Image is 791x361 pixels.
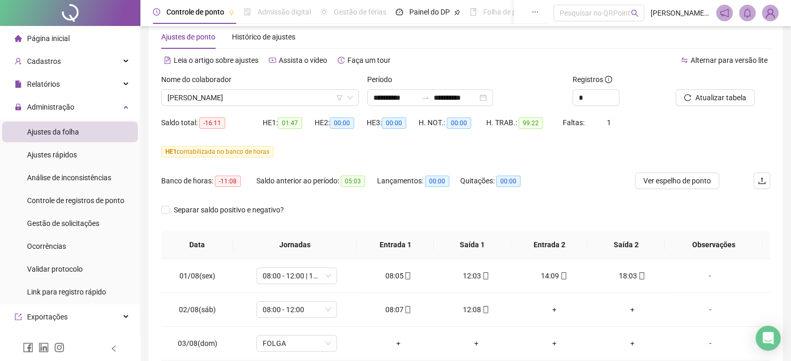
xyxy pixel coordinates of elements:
[665,231,762,259] th: Observações
[174,56,258,64] span: Leia o artigo sobre ajustes
[347,95,353,101] span: down
[27,219,99,228] span: Gestão de solicitações
[232,33,295,41] span: Histórico de ajustes
[263,117,315,129] div: HE 1:
[27,80,60,88] span: Relatórios
[421,93,430,102] span: to
[602,270,663,282] div: 18:03
[263,302,331,317] span: 08:00 - 12:00
[421,93,430,102] span: swap-right
[27,128,79,136] span: Ajustes da folha
[27,313,68,321] span: Exportações
[336,95,343,101] span: filter
[676,89,755,106] button: Atualizar tabela
[167,90,353,105] span: MEURIELLE MARQUES DA SILVA
[605,76,612,83] span: info-circle
[382,117,406,129] span: 00:00
[486,117,562,129] div: H. TRAB.:
[758,177,766,185] span: upload
[679,338,741,349] div: -
[278,117,302,129] span: 01:47
[368,338,429,349] div: +
[481,306,489,313] span: mobile
[762,5,778,21] img: 83770
[15,58,22,65] span: user-add
[446,338,507,349] div: +
[179,272,215,280] span: 01/08(sex)
[446,270,507,282] div: 12:03
[27,103,74,111] span: Administração
[588,231,665,259] th: Saída 2
[257,8,311,16] span: Admissão digital
[27,151,77,159] span: Ajustes rápidos
[602,338,663,349] div: +
[377,175,460,187] div: Lançamentos:
[368,304,429,315] div: 08:07
[27,34,70,43] span: Página inicial
[637,272,645,279] span: mobile
[27,196,124,205] span: Controle de registros de ponto
[179,305,216,314] span: 02/08(sáb)
[161,231,233,259] th: Data
[446,304,507,315] div: 12:08
[320,8,328,16] span: sun
[403,272,411,279] span: mobile
[15,103,22,111] span: lock
[483,8,550,16] span: Folha de pagamento
[263,268,331,284] span: 08:00 - 12:00 | 14:00 - 18:00
[524,304,585,315] div: +
[635,172,719,189] button: Ver espelho de ponto
[27,336,66,344] span: Integrações
[27,242,66,250] span: Ocorrências
[720,8,729,18] span: notification
[166,8,224,16] span: Controle de ponto
[651,7,710,19] span: [PERSON_NAME] Advogados
[165,148,177,155] span: HE 1
[334,8,386,16] span: Gestão de férias
[367,74,399,85] label: Período
[341,176,365,187] span: 05:03
[15,313,22,320] span: export
[161,175,256,187] div: Banco de horas:
[691,56,768,64] span: Alternar para versão lite
[396,8,403,16] span: dashboard
[531,8,539,16] span: ellipsis
[256,175,377,187] div: Saldo anterior ao período:
[161,146,274,157] span: contabilizada no banco de horas
[244,8,251,16] span: file-done
[199,117,225,129] span: -16:11
[496,176,521,187] span: 00:00
[643,175,711,186] span: Ver espelho de ponto
[110,345,118,352] span: left
[161,117,263,129] div: Saldo total:
[679,270,741,282] div: -
[681,57,688,64] span: swap
[153,8,160,16] span: clock-circle
[23,342,33,353] span: facebook
[409,8,450,16] span: Painel do DP
[743,8,752,18] span: bell
[368,270,429,282] div: 08:05
[357,231,434,259] th: Entrada 1
[15,81,22,88] span: file
[170,204,288,216] span: Separar saldo positivo e negativo?
[161,74,238,85] label: Nome do colaborador
[27,173,111,182] span: Análise de inconsistências
[228,9,235,16] span: pushpin
[279,56,327,64] span: Assista o vídeo
[15,35,22,42] span: home
[215,176,241,187] span: -11:08
[347,56,391,64] span: Faça um tour
[419,117,486,129] div: H. NOT.:
[447,117,471,129] span: 00:00
[161,33,215,41] span: Ajustes de ponto
[511,231,588,259] th: Entrada 2
[673,239,754,250] span: Observações
[164,57,171,64] span: file-text
[679,304,741,315] div: -
[607,118,611,127] span: 1
[524,270,585,282] div: 14:09
[269,57,276,64] span: youtube
[178,339,217,347] span: 03/08(dom)
[315,117,367,129] div: HE 2:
